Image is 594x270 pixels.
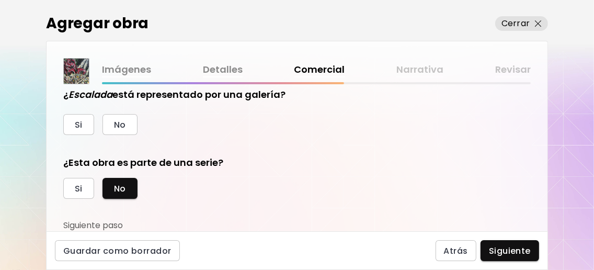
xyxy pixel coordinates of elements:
[75,119,83,130] span: Si
[63,178,94,199] button: Si
[436,240,476,261] button: Atrás
[63,88,285,102] h5: ¿ está representado por una galería?
[55,240,180,261] button: Guardar como borrador
[102,114,138,135] button: No
[114,119,126,130] span: No
[68,88,112,101] i: Escalada
[481,240,539,261] button: Siguiente
[63,220,123,231] h5: Siguiente paso
[444,245,468,256] span: Atrás
[102,178,138,199] button: No
[63,245,172,256] span: Guardar como borrador
[63,114,94,135] button: Si
[114,183,126,194] span: No
[203,62,243,77] a: Detalles
[75,183,83,194] span: Si
[102,62,151,77] a: Imágenes
[489,245,531,256] span: Siguiente
[63,156,398,170] h5: ¿Esta obra es parte de una serie?
[64,59,89,84] img: thumbnail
